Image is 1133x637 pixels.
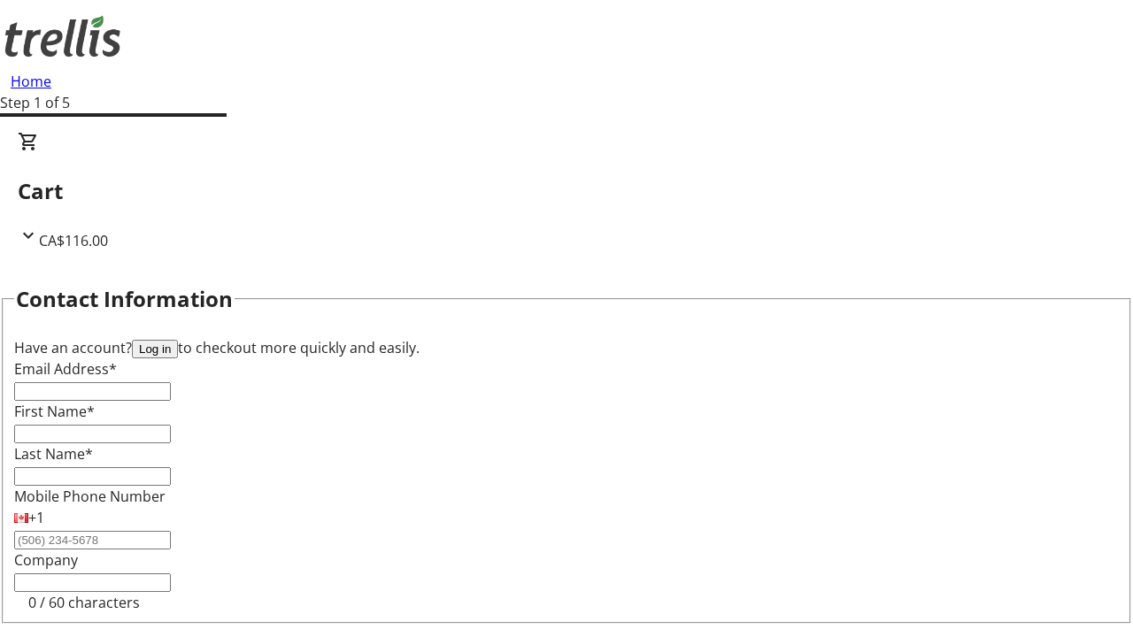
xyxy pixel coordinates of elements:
input: (506) 234-5678 [14,531,171,549]
label: Mobile Phone Number [14,487,166,506]
div: CartCA$116.00 [18,131,1115,251]
h2: Contact Information [16,283,233,315]
label: First Name* [14,402,95,421]
label: Email Address* [14,359,117,379]
tr-character-limit: 0 / 60 characters [28,593,140,612]
label: Company [14,550,78,570]
span: CA$116.00 [39,231,108,250]
label: Last Name* [14,444,93,464]
h2: Cart [18,175,1115,207]
div: Have an account? to checkout more quickly and easily. [14,337,1119,358]
button: Log in [132,340,178,358]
